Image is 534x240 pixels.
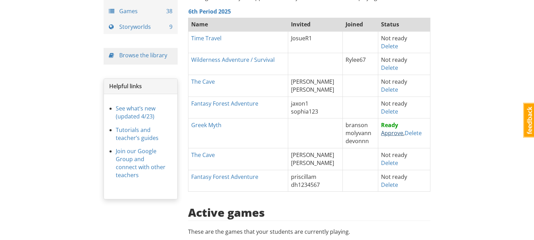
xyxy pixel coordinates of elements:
a: See what’s new (updated 4/23) [116,105,155,120]
a: Wilderness Adventure / Survival [191,56,275,64]
a: Delete [381,108,398,115]
span: Not ready [381,100,407,107]
span: dh1234567 [291,181,320,189]
p: These are the games that your students are currently playing. [188,228,431,236]
span: Not ready [381,56,407,64]
span: jaxon1 [291,100,308,107]
a: Delete [381,159,398,167]
a: Browse the library [119,51,167,59]
span: molyvann [346,129,371,137]
span: Not ready [381,173,407,181]
th: Invited [288,17,343,31]
a: Delete [381,181,398,189]
a: Delete [381,64,398,72]
a: Tutorials and teacher’s guides [116,126,159,142]
a: Delete [405,129,422,137]
span: 38 [166,7,172,15]
th: Name [188,17,288,31]
strong: Ready [381,121,398,129]
span: Rylee67 [346,56,366,64]
span: Not ready [381,78,407,85]
span: priscillam [291,173,316,181]
div: Helpful links [104,79,177,94]
a: Delete [381,86,398,93]
a: Approve [381,129,403,137]
span: JosueR1 [291,34,312,42]
a: The Cave [191,78,215,85]
a: Join our Google Group and connect with other teachers [116,147,165,179]
span: sophia123 [291,108,318,115]
a: Games 38 [104,4,178,19]
span: [PERSON_NAME] [291,78,334,85]
a: 6th Period 2025 [188,8,231,15]
a: Fantasy Forest Adventure [191,100,258,107]
a: Storyworlds 9 [104,19,178,34]
span: , [381,121,422,137]
a: The Cave [191,151,215,159]
h2: Active games [188,206,265,218]
th: Status [378,17,430,31]
span: 9 [169,23,172,31]
span: Not ready [381,34,407,42]
a: Greek Myth [191,121,221,129]
span: [PERSON_NAME] [291,151,334,159]
span: devonnn [346,137,369,145]
a: Time Travel [191,34,221,42]
span: [PERSON_NAME] [291,86,334,93]
a: Fantasy Forest Adventure [191,173,258,181]
th: Joined [343,17,378,31]
a: Delete [381,42,398,50]
span: [PERSON_NAME] [291,159,334,167]
span: Not ready [381,151,407,159]
span: branson [346,121,368,129]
